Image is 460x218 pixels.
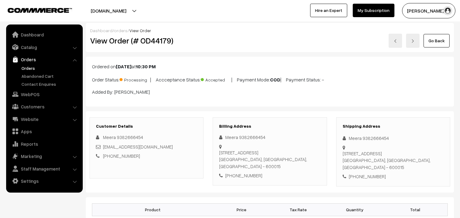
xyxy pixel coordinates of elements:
[8,29,81,40] a: Dashboard
[92,203,213,216] th: Product
[8,6,61,13] a: COMMMERCE
[103,144,173,149] a: [EMAIL_ADDRESS][DOMAIN_NAME]
[8,42,81,53] a: Catalog
[8,175,81,186] a: Settings
[116,63,131,70] b: [DATE]
[8,114,81,125] a: Website
[219,124,320,129] h3: Billing Address
[8,126,81,137] a: Apps
[213,203,270,216] th: Price
[343,150,444,171] div: [STREET_ADDRESS] [GEOGRAPHIC_DATA], [GEOGRAPHIC_DATA], [GEOGRAPHIC_DATA] - 600015
[114,28,127,33] a: orders
[90,28,112,33] a: Dashboard
[136,63,156,70] b: 10:30 PM
[20,73,81,79] a: Abandoned Cart
[90,27,450,34] div: / /
[8,101,81,112] a: Customers
[270,203,326,216] th: Tax Rate
[343,124,444,129] h3: Shipping Address
[353,4,394,17] a: My Subscription
[92,63,448,70] p: Ordered on at
[92,88,448,96] p: Added By: [PERSON_NAME]
[343,173,444,180] div: [PHONE_NUMBER]
[129,28,151,33] span: View Order
[443,6,452,15] img: user
[90,36,204,45] h2: View Order (# OD44179)
[8,163,81,174] a: Staff Management
[343,135,444,142] div: Meera 9382666454
[424,34,450,47] a: Go Back
[20,81,81,87] a: Contact Enquires
[310,4,347,17] a: Hire an Expert
[219,134,320,141] div: Meera 9382666454
[201,75,231,83] span: Accepted
[411,39,415,43] img: right-arrow.png
[20,65,81,71] a: Orders
[393,39,397,43] img: left-arrow.png
[8,89,81,100] a: WebPOS
[383,203,448,216] th: Total
[219,149,320,170] div: [STREET_ADDRESS] [GEOGRAPHIC_DATA], [GEOGRAPHIC_DATA], [GEOGRAPHIC_DATA] - 600015
[270,77,280,83] b: COD
[96,124,197,129] h3: Customer Details
[8,138,81,149] a: Reports
[69,3,148,18] button: [DOMAIN_NAME]
[8,151,81,162] a: Marketing
[103,153,140,159] a: [PHONE_NUMBER]
[219,172,320,179] div: [PHONE_NUMBER]
[103,134,143,140] span: Meera 9382666454
[92,75,448,83] p: Order Status: | Accceptance Status: | Payment Mode: | Payment Status: -
[8,8,72,13] img: COMMMERCE
[402,3,455,18] button: [PERSON_NAME] s…
[8,54,81,65] a: Orders
[326,203,383,216] th: Quantity
[120,75,150,83] span: Processing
